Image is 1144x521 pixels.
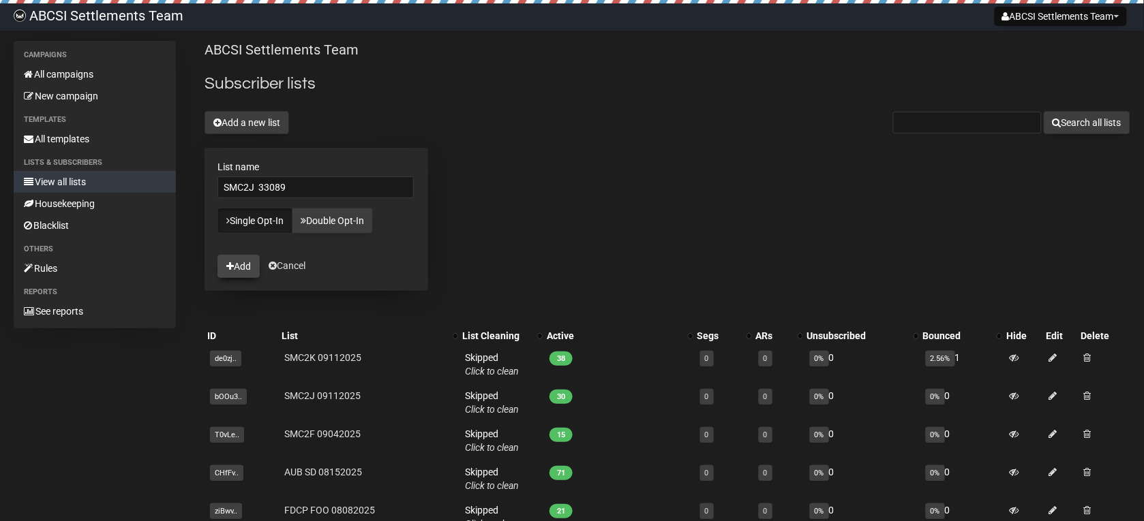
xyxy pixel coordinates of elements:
span: Skipped [465,352,519,377]
div: Segs [697,329,740,343]
th: Active: No sort applied, activate to apply an ascending sort [544,326,695,345]
span: Skipped [465,390,519,415]
button: Search all lists [1044,111,1130,134]
div: ID [207,329,276,343]
div: Active [547,329,681,343]
img: 818717fe0d1a93967a8360cf1c6c54c8 [14,10,26,22]
div: Edit [1047,329,1076,343]
th: Unsubscribed: No sort applied, activate to apply an ascending sort [804,326,920,345]
div: Hide [1006,329,1040,343]
a: View all lists [14,171,176,193]
th: List Cleaning: No sort applied, activate to apply an ascending sort [460,326,544,345]
li: Templates [14,112,176,128]
a: Rules [14,257,176,279]
th: ARs: No sort applied, activate to apply an ascending sort [753,326,804,345]
a: Click to clean [465,404,519,415]
a: 0 [764,392,768,401]
li: Lists & subscribers [14,155,176,171]
a: FDCP FOO 08082025 [284,505,375,516]
button: Add a new list [205,111,289,134]
a: Blacklist [14,215,176,236]
span: 15 [550,428,573,442]
th: Delete: No sort applied, sorting is disabled [1078,326,1130,345]
div: List Cleaning [462,329,530,343]
th: Bounced: No sort applied, activate to apply an ascending sort [920,326,1004,345]
td: 0 [920,383,1004,422]
span: 30 [550,390,573,404]
a: Housekeeping [14,193,176,215]
span: 0% [810,351,829,366]
td: 0 [920,460,1004,498]
td: 0 [804,383,920,422]
p: ABCSI Settlements Team [205,41,1130,59]
a: 0 [764,354,768,363]
a: 0 [764,507,768,516]
span: 0% [810,503,829,519]
a: 0 [705,430,709,439]
th: Edit: No sort applied, sorting is disabled [1044,326,1079,345]
span: T0vLe.. [210,427,244,443]
span: 0% [810,427,829,443]
td: 1 [920,345,1004,383]
span: 0% [926,427,945,443]
td: 0 [920,422,1004,460]
a: SMC2K 09112025 [284,352,361,363]
span: 71 [550,466,573,480]
span: 2.56% [926,351,955,366]
a: See reports [14,300,176,322]
span: 0% [926,389,945,405]
button: Add [217,255,260,278]
a: Click to clean [465,442,519,453]
div: Bounced [923,329,991,343]
td: 0 [804,422,920,460]
li: Others [14,241,176,257]
a: 0 [705,469,709,477]
span: Skipped [465,467,519,491]
span: CHfFv.. [210,465,243,481]
a: Double Opt-In [292,208,373,234]
a: New campaign [14,85,176,107]
a: SMC2F 09042025 [284,428,361,439]
a: All campaigns [14,63,176,85]
div: Unsubscribed [807,329,907,343]
th: Hide: No sort applied, sorting is disabled [1004,326,1043,345]
li: Campaigns [14,47,176,63]
th: List: No sort applied, activate to apply an ascending sort [279,326,460,345]
span: bOOu3.. [210,389,247,405]
div: ARs [756,329,791,343]
a: 0 [705,354,709,363]
span: 0% [810,389,829,405]
a: 0 [764,430,768,439]
th: ID: No sort applied, sorting is disabled [205,326,279,345]
span: 21 [550,504,573,518]
td: 0 [804,460,920,498]
span: de0zj.. [210,351,241,366]
a: AUB SD 08152025 [284,467,362,477]
span: 38 [550,351,573,366]
label: List name [217,161,415,173]
span: 0% [926,465,945,481]
a: 0 [705,507,709,516]
li: Reports [14,284,176,300]
input: The name of your new list [217,176,414,198]
a: SMC2J 09112025 [284,390,361,401]
td: 0 [804,345,920,383]
button: ABCSI Settlements Team [995,7,1127,26]
span: 0% [926,503,945,519]
a: Cancel [269,260,305,271]
a: All templates [14,128,176,150]
a: Click to clean [465,366,519,377]
a: Single Opt-In [217,208,292,234]
span: ziBwv.. [210,503,242,519]
div: Delete [1081,329,1128,343]
h2: Subscriber lists [205,72,1130,96]
span: 0% [810,465,829,481]
th: Segs: No sort applied, activate to apply an ascending sort [695,326,753,345]
a: 0 [705,392,709,401]
a: 0 [764,469,768,477]
div: List [282,329,446,343]
span: Skipped [465,428,519,453]
a: Click to clean [465,480,519,491]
